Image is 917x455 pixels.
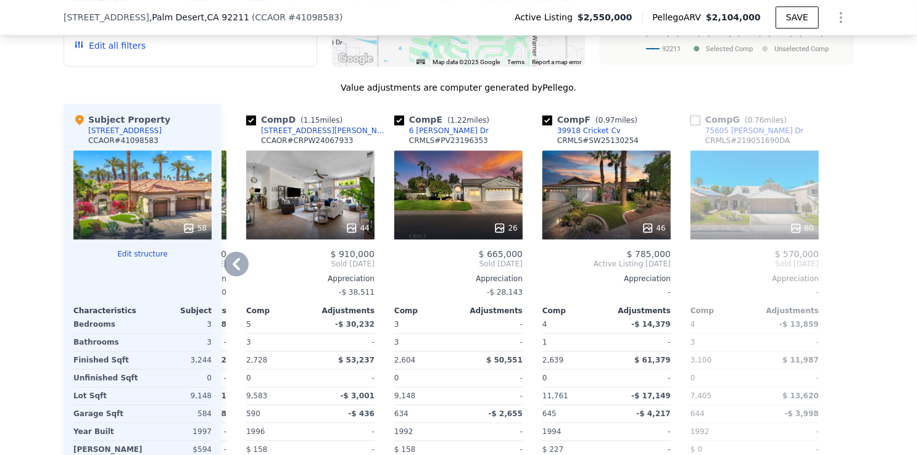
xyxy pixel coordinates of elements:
div: Comp [246,306,310,316]
span: , CA 92211 [204,12,249,22]
text: [DATE] [677,28,700,36]
div: Comp D [246,113,347,126]
span: $ 910,000 [331,249,375,259]
a: Open this area in Google Maps (opens a new window) [335,51,376,67]
div: 9,148 [145,387,212,404]
a: 6 [PERSON_NAME] Dr [394,126,489,136]
div: Subject [143,306,212,316]
span: ( miles) [296,116,347,125]
span: $ 785,000 [627,249,671,259]
div: 1 [542,334,604,351]
div: Unfinished Sqft [73,369,140,387]
div: Adjustments [458,306,523,316]
div: 46 [642,222,666,234]
span: 5 [246,320,251,329]
span: 590 [246,409,260,418]
div: Comp G [691,113,792,126]
span: $ 61,379 [634,356,671,364]
div: Comp F [542,113,642,126]
span: # 41098583 [288,12,339,22]
div: 60 [790,222,814,234]
div: 3 [691,334,752,351]
div: 0 [145,369,212,387]
span: Pellego ARV [653,11,707,23]
span: 3 [394,320,399,329]
div: Adjustments [755,306,819,316]
span: 9,148 [394,391,415,400]
span: 2,728 [246,356,267,364]
div: - [461,387,523,404]
div: 75605 [PERSON_NAME] Dr [705,126,804,136]
div: - [313,423,375,440]
div: [STREET_ADDRESS] [88,126,162,136]
span: -$ 30,232 [335,320,375,329]
div: Appreciation [394,274,523,284]
div: - [461,334,523,351]
div: ( ) [252,11,343,23]
span: 4 [542,320,547,329]
div: - [609,423,671,440]
div: 1992 [394,423,456,440]
img: Google [335,51,376,67]
div: - [609,334,671,351]
div: 1997 [145,423,212,440]
span: $ 53,237 [338,356,375,364]
span: -$ 38,511 [339,288,375,297]
span: 1.22 [450,116,467,125]
div: Comp [691,306,755,316]
span: Sold [DATE] [394,259,523,269]
div: Value adjustments are computer generated by Pellego . [64,81,853,94]
span: 9,583 [246,391,267,400]
text: [DATE] [800,28,823,36]
span: 0.97 [599,116,615,125]
button: Edit all filters [74,39,146,52]
a: 39918 Cricket Cv [542,126,621,136]
span: $ 13,620 [782,391,819,400]
span: 1.15 [304,116,320,125]
div: 39918 Cricket Cv [557,126,621,136]
div: Bathrooms [73,334,140,351]
span: 7,405 [691,391,712,400]
span: $ 11,987 [782,356,819,364]
div: Subject Property [73,113,170,126]
span: ( miles) [442,116,494,125]
div: CCAOR # CRPW24067933 [261,136,354,146]
div: Year Built [73,423,140,440]
span: Sold [DATE] [691,259,819,269]
div: - [691,284,819,301]
span: CCAOR [255,12,286,22]
span: 0 [246,374,251,382]
div: CRMLS # PV23196353 [409,136,488,146]
span: $ 570,000 [775,249,819,259]
div: Appreciation [246,274,375,284]
div: Appreciation [542,274,671,284]
div: Comp [542,306,607,316]
div: Finished Sqft [73,351,140,369]
span: -$ 17,149 [631,391,671,400]
button: Show Options [829,5,853,30]
a: 75605 [PERSON_NAME] Dr [691,126,804,136]
text: [DATE] [769,28,792,36]
button: SAVE [776,6,819,28]
div: - [757,369,819,387]
div: 1996 [246,423,308,440]
div: - [461,369,523,387]
span: 11,761 [542,391,568,400]
div: 1992 [691,423,752,440]
span: 0 [394,374,399,382]
span: 3,100 [691,356,712,364]
div: 3 [246,334,308,351]
text: Selected Comp [706,44,753,52]
text: Unselected Comp [774,44,829,52]
div: Adjustments [310,306,375,316]
div: - [461,423,523,440]
div: [STREET_ADDRESS][PERSON_NAME] [261,126,389,136]
div: - [461,316,523,333]
div: Garage Sqft [73,405,140,422]
span: 4 [691,320,695,329]
div: Bedrooms [73,316,140,333]
span: 644 [691,409,705,418]
span: 0 [542,374,547,382]
span: -$ 3,998 [785,409,819,418]
div: - [757,334,819,351]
